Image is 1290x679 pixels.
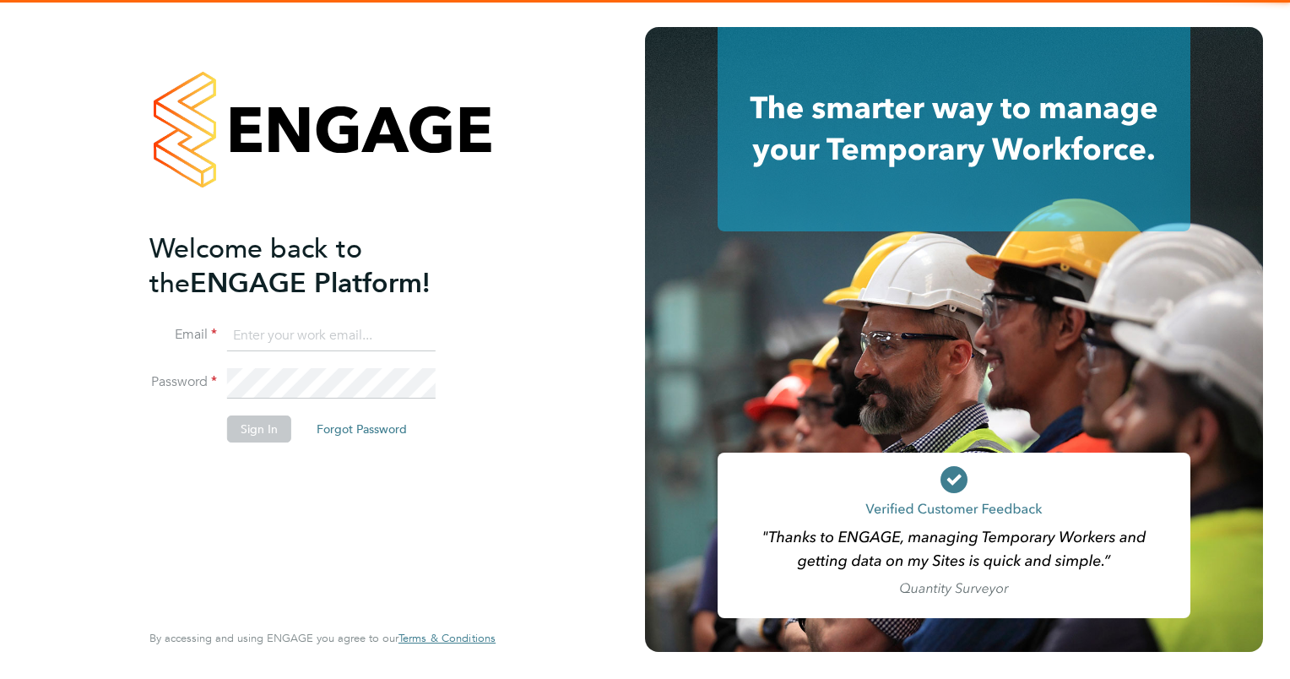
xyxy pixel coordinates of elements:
[149,373,217,391] label: Password
[398,631,496,645] span: Terms & Conditions
[149,326,217,344] label: Email
[149,231,479,301] h2: ENGAGE Platform!
[149,232,362,300] span: Welcome back to the
[227,321,436,351] input: Enter your work email...
[149,631,496,645] span: By accessing and using ENGAGE you agree to our
[227,416,291,443] button: Sign In
[303,416,420,443] button: Forgot Password
[398,632,496,645] a: Terms & Conditions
